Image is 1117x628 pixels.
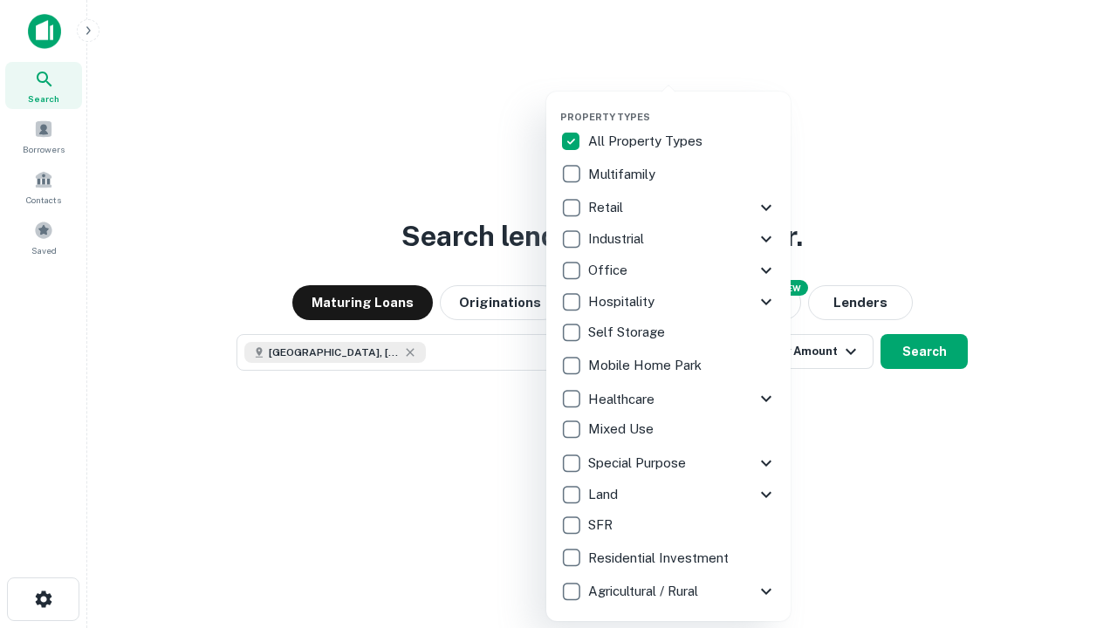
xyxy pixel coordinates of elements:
p: Industrial [588,229,648,249]
p: Mobile Home Park [588,355,705,376]
p: SFR [588,515,616,536]
p: Mixed Use [588,419,657,440]
div: Land [560,479,777,510]
p: Office [588,260,631,281]
div: Hospitality [560,286,777,317]
p: Self Storage [588,322,668,343]
p: Land [588,484,621,505]
p: All Property Types [588,131,706,152]
p: Residential Investment [588,548,732,569]
div: Retail [560,192,777,223]
div: Healthcare [560,383,777,414]
div: Agricultural / Rural [560,576,777,607]
p: Multifamily [588,164,659,185]
p: Healthcare [588,389,658,410]
div: Industrial [560,223,777,255]
p: Retail [588,197,627,218]
p: Special Purpose [588,453,689,474]
p: Agricultural / Rural [588,581,702,602]
iframe: Chat Widget [1030,488,1117,572]
p: Hospitality [588,291,658,312]
div: Office [560,255,777,286]
div: Special Purpose [560,447,777,479]
span: Property Types [560,112,650,122]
